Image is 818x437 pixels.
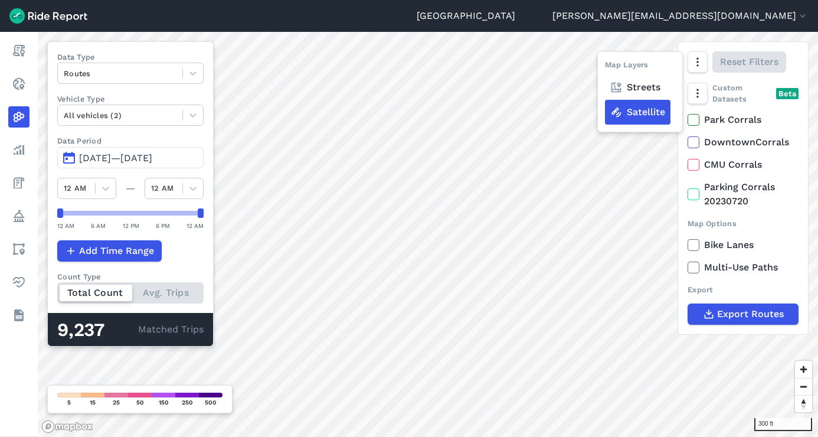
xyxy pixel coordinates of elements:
[688,113,799,127] label: Park Corrals
[48,313,213,346] div: Matched Trips
[79,152,152,164] span: [DATE]—[DATE]
[605,59,649,75] div: Map Layers
[57,220,74,231] div: 12 AM
[38,32,818,437] canvas: Map
[688,82,799,105] div: Custom Datasets
[57,51,204,63] label: Data Type
[795,361,812,378] button: Zoom in
[688,218,799,229] div: Map Options
[8,272,30,293] a: Health
[186,220,204,231] div: 12 AM
[8,305,30,326] a: Datasets
[688,238,799,252] label: Bike Lanes
[8,106,30,128] a: Heatmaps
[8,139,30,161] a: Analyze
[754,418,812,431] div: 300 ft
[156,220,170,231] div: 6 PM
[8,40,30,61] a: Report
[795,378,812,395] button: Zoom out
[57,271,204,282] div: Count Type
[57,322,138,338] div: 9,237
[8,239,30,260] a: Areas
[688,180,799,208] label: Parking Corrals 20230720
[41,420,93,433] a: Mapbox logo
[605,75,666,100] label: Streets
[8,73,30,94] a: Realtime
[688,304,799,325] button: Export Routes
[8,206,30,227] a: Policy
[720,55,778,69] span: Reset Filters
[91,220,106,231] div: 6 AM
[688,260,799,275] label: Multi-Use Paths
[123,220,139,231] div: 12 PM
[57,147,204,168] button: [DATE]—[DATE]
[57,135,204,146] label: Data Period
[605,100,670,125] label: Satellite
[116,181,145,195] div: —
[79,244,154,258] span: Add Time Range
[9,8,87,24] img: Ride Report
[552,9,809,23] button: [PERSON_NAME][EMAIL_ADDRESS][DOMAIN_NAME]
[417,9,515,23] a: [GEOGRAPHIC_DATA]
[57,240,162,262] button: Add Time Range
[712,51,786,73] button: Reset Filters
[795,395,812,412] button: Reset bearing to north
[688,158,799,172] label: CMU Corrals
[688,135,799,149] label: DowntownCorrals
[688,284,799,295] div: Export
[57,93,204,105] label: Vehicle Type
[717,307,784,321] span: Export Routes
[776,88,799,99] div: Beta
[8,172,30,194] a: Fees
